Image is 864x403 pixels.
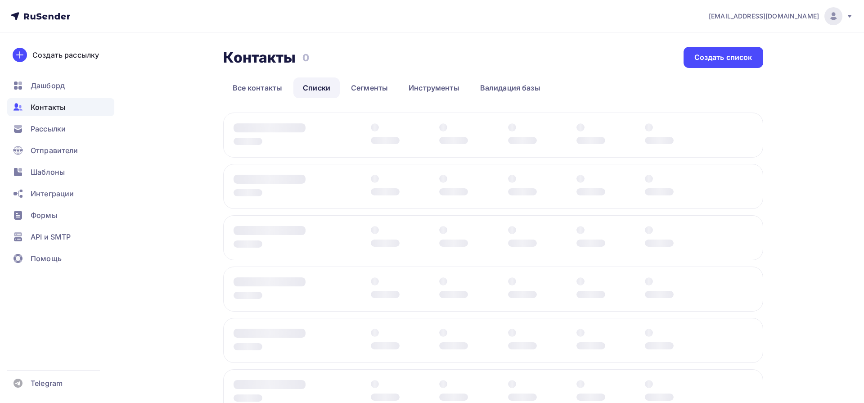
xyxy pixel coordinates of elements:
h2: Контакты [223,49,296,67]
span: Контакты [31,102,65,113]
span: Дашборд [31,80,65,91]
a: Все контакты [223,77,292,98]
a: Контакты [7,98,114,116]
span: Отправители [31,145,78,156]
a: Рассылки [7,120,114,138]
h3: 0 [302,51,309,64]
a: Сегменты [342,77,397,98]
span: Формы [31,210,57,221]
a: Отправители [7,141,114,159]
a: Формы [7,206,114,224]
a: [EMAIL_ADDRESS][DOMAIN_NAME] [709,7,853,25]
a: Валидация базы [471,77,550,98]
span: API и SMTP [31,231,71,242]
a: Списки [293,77,340,98]
a: Инструменты [399,77,469,98]
a: Шаблоны [7,163,114,181]
span: Шаблоны [31,167,65,177]
span: [EMAIL_ADDRESS][DOMAIN_NAME] [709,12,819,21]
div: Создать список [694,52,752,63]
span: Telegram [31,378,63,389]
div: Создать рассылку [32,50,99,60]
a: Дашборд [7,77,114,95]
span: Рассылки [31,123,66,134]
span: Интеграции [31,188,74,199]
span: Помощь [31,253,62,264]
